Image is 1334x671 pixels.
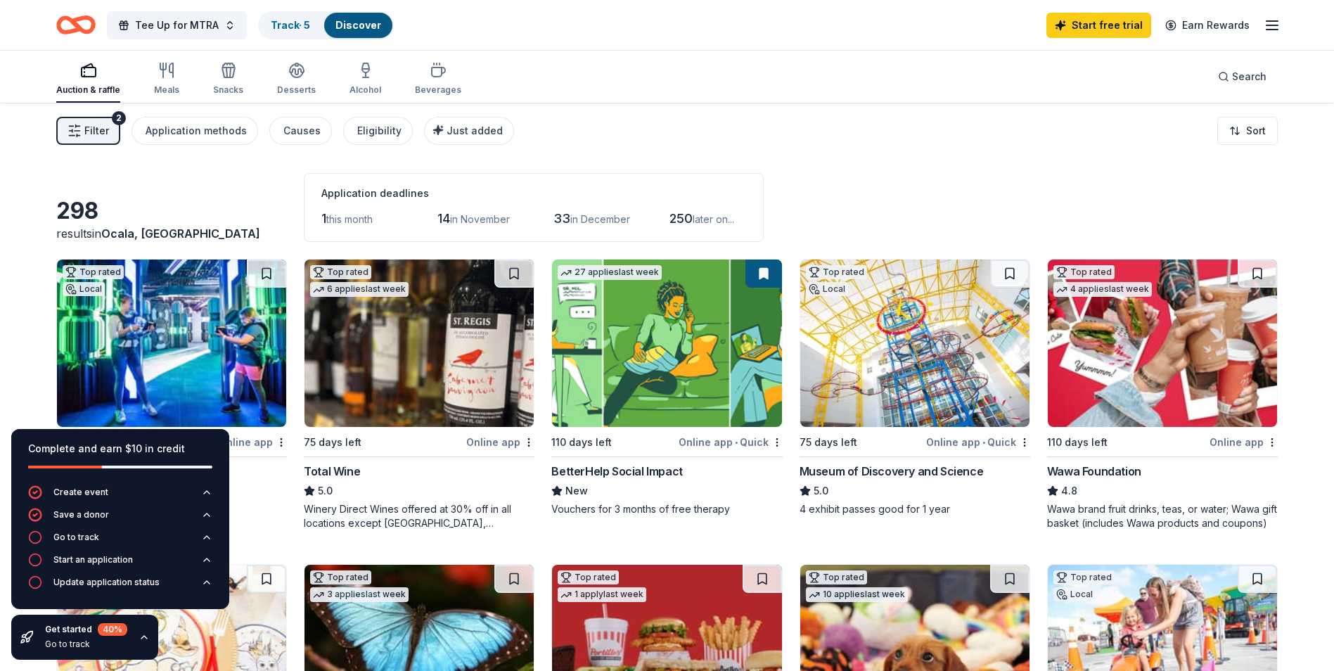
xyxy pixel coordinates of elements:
span: Just added [447,124,503,136]
div: Local [1053,587,1096,601]
div: Top rated [1053,570,1115,584]
div: Save a donor [53,509,109,520]
div: Winery Direct Wines offered at 30% off in all locations except [GEOGRAPHIC_DATA], [GEOGRAPHIC_DAT... [304,502,534,530]
div: Top rated [310,570,371,584]
div: Go to track [53,532,99,543]
span: Search [1232,68,1266,85]
button: Track· 5Discover [258,11,394,39]
div: Top rated [806,570,867,584]
span: New [565,483,588,499]
div: Get started [45,623,127,636]
div: 4 exhibit passes good for 1 year [800,502,1030,516]
img: Image for Museum of Discovery and Science [800,260,1030,427]
div: Snacks [213,84,243,96]
div: Auction & raffle [56,84,120,96]
button: Create event [28,485,212,508]
div: 110 days left [551,434,612,451]
button: Auction & raffle [56,56,120,103]
div: 1 apply last week [558,587,646,602]
div: Local [63,282,105,296]
a: Image for Wawa FoundationTop rated4 applieslast week110 days leftOnline appWawa Foundation4.8Wawa... [1047,259,1278,530]
div: 40 % [98,623,127,636]
a: Start free trial [1046,13,1151,38]
div: 2 [112,111,126,125]
a: Track· 5 [271,19,310,31]
div: 75 days left [800,434,857,451]
button: Filter2 [56,117,120,145]
span: Sort [1246,122,1266,139]
div: Complete and earn $10 in credit [28,440,212,457]
button: Go to track [28,530,212,553]
span: Ocala, [GEOGRAPHIC_DATA] [101,226,260,241]
span: Tee Up for MTRA [135,17,219,34]
a: Image for WonderWorks OrlandoTop ratedLocal101 days leftOnline appWonderWorks Orlando5.0Tickets [56,259,287,516]
div: Top rated [1053,265,1115,279]
span: Filter [84,122,109,139]
div: Desserts [277,84,316,96]
span: 5.0 [318,483,333,499]
div: Top rated [558,570,619,584]
div: Online app [219,433,287,451]
span: 1 [321,211,326,226]
div: Meals [154,84,179,96]
div: Application methods [146,122,247,139]
button: Desserts [277,56,316,103]
span: in November [450,213,510,225]
div: Go to track [45,639,127,650]
div: Wawa brand fruit drinks, teas, or water; Wawa gift basket (includes Wawa products and coupons) [1047,502,1278,530]
a: Earn Rewards [1157,13,1258,38]
div: Wawa Foundation [1047,463,1141,480]
div: results [56,225,287,242]
button: Eligibility [343,117,413,145]
a: Image for BetterHelp Social Impact27 applieslast week110 days leftOnline app•QuickBetterHelp Soci... [551,259,782,516]
button: Alcohol [349,56,381,103]
button: Start an application [28,553,212,575]
span: 33 [553,211,570,226]
a: Image for Total WineTop rated6 applieslast week75 days leftOnline appTotal Wine5.0Winery Direct W... [304,259,534,530]
button: Save a donor [28,508,212,530]
div: Alcohol [349,84,381,96]
div: Start an application [53,554,133,565]
span: later on... [693,213,734,225]
span: this month [326,213,373,225]
div: Top rated [806,265,867,279]
div: Top rated [310,265,371,279]
div: Vouchers for 3 months of free therapy [551,502,782,516]
div: 4 applies last week [1053,282,1152,297]
div: 6 applies last week [310,282,409,297]
div: Online app [466,433,534,451]
div: Create event [53,487,108,498]
img: Image for Wawa Foundation [1048,260,1277,427]
span: • [982,437,985,448]
button: Causes [269,117,332,145]
a: Image for Museum of Discovery and ScienceTop ratedLocal75 days leftOnline app•QuickMuseum of Disc... [800,259,1030,516]
img: Image for WonderWorks Orlando [57,260,286,427]
div: 27 applies last week [558,265,662,280]
div: 10 applies last week [806,587,908,602]
a: Discover [335,19,381,31]
button: Application methods [132,117,258,145]
div: Museum of Discovery and Science [800,463,984,480]
div: Total Wine [304,463,360,480]
button: Just added [424,117,514,145]
button: Update application status [28,575,212,598]
div: BetterHelp Social Impact [551,463,682,480]
div: Online app Quick [679,433,783,451]
div: 298 [56,197,287,225]
button: Meals [154,56,179,103]
div: Local [806,282,848,296]
span: 14 [437,211,450,226]
span: 5.0 [814,483,828,499]
span: • [735,437,738,448]
img: Image for Total Wine [304,260,534,427]
div: 75 days left [304,434,361,451]
span: in [92,226,260,241]
button: Beverages [415,56,461,103]
button: Tee Up for MTRA [107,11,247,39]
div: Update application status [53,577,160,588]
div: 3 applies last week [310,587,409,602]
div: Causes [283,122,321,139]
img: Image for BetterHelp Social Impact [552,260,781,427]
button: Snacks [213,56,243,103]
div: Eligibility [357,122,402,139]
